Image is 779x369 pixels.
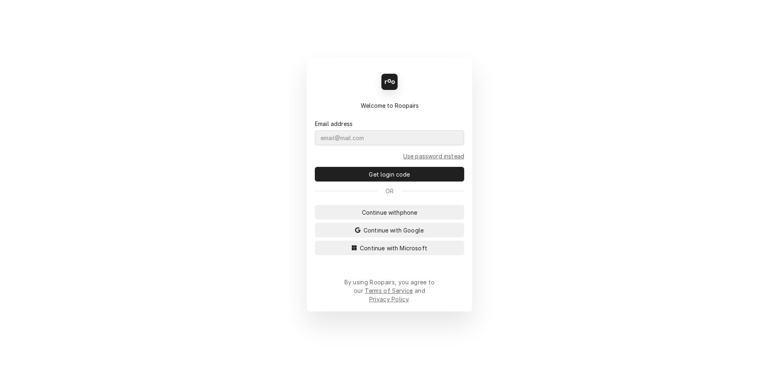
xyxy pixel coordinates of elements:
label: Email address [315,119,353,128]
span: Continue with Google [362,226,425,235]
button: Get login code [315,167,464,181]
button: Continue withphone [315,205,464,220]
span: Get login code [367,170,411,179]
span: Continue with phone [360,208,419,217]
div: Or [315,187,464,195]
button: Continue with Microsoft [315,241,464,255]
a: Terms of Service [365,287,413,294]
span: Continue with Microsoft [358,244,429,252]
a: Privacy Policy [369,296,409,303]
div: Welcome to Roopairs [315,101,464,110]
div: By using Roopairs, you agree to our and . [344,278,435,303]
button: Continue with Google [315,223,464,237]
a: Go to Email and password form [403,152,464,160]
input: email@mail.com [315,130,464,145]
